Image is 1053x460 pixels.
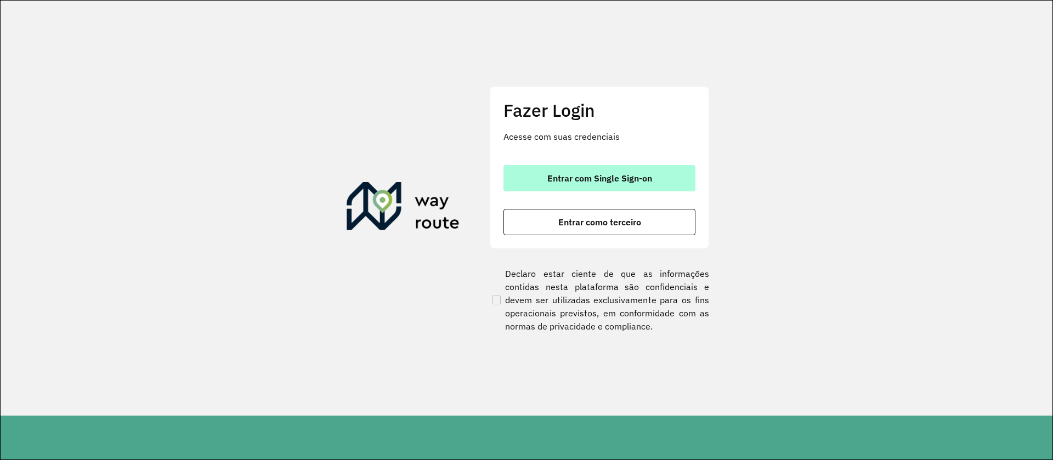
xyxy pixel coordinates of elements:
[558,218,641,226] span: Entrar como terceiro
[503,165,695,191] button: button
[347,182,460,235] img: Roteirizador AmbevTech
[503,209,695,235] button: button
[547,174,652,183] span: Entrar com Single Sign-on
[503,100,695,121] h2: Fazer Login
[503,130,695,143] p: Acesse com suas credenciais
[490,267,709,333] label: Declaro estar ciente de que as informações contidas nesta plataforma são confidenciais e devem se...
